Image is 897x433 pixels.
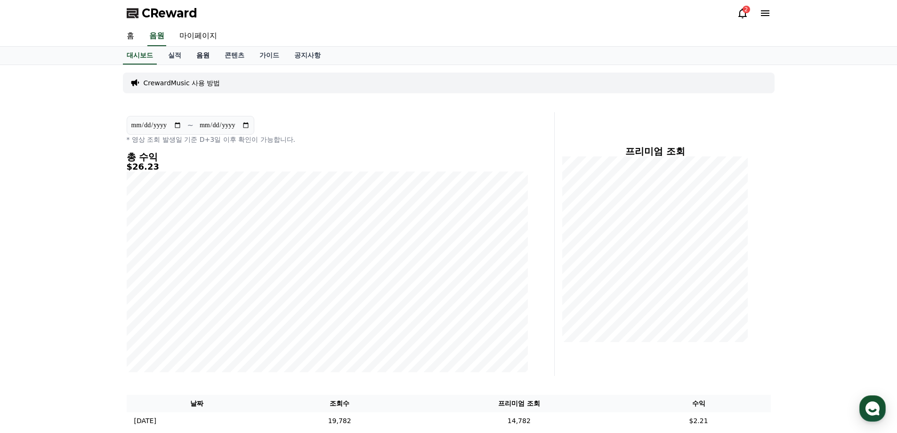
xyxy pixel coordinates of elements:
[127,152,528,162] h4: 총 수익
[187,120,194,131] p: ~
[172,26,225,46] a: 마이페이지
[123,47,157,65] a: 대시보드
[145,313,157,320] span: 설정
[189,47,217,65] a: 음원
[127,135,528,144] p: * 영상 조회 발생일 기준 D+3일 이후 확인이 가능합니다.
[3,299,62,322] a: 홈
[144,78,220,88] a: CrewardMusic 사용 방법
[30,313,35,320] span: 홈
[562,146,748,156] h4: 프리미엄 조회
[287,47,328,65] a: 공지사항
[127,162,528,172] h5: $26.23
[743,6,750,13] div: 2
[627,395,771,412] th: 수익
[119,26,142,46] a: 홈
[127,395,268,412] th: 날짜
[627,412,771,430] td: $2.21
[267,412,412,430] td: 19,782
[127,6,197,21] a: CReward
[62,299,121,322] a: 대화
[86,313,97,321] span: 대화
[267,395,412,412] th: 조회수
[412,412,626,430] td: 14,782
[147,26,166,46] a: 음원
[737,8,748,19] a: 2
[142,6,197,21] span: CReward
[412,395,626,412] th: 프리미엄 조회
[217,47,252,65] a: 콘텐츠
[161,47,189,65] a: 실적
[252,47,287,65] a: 가이드
[121,299,181,322] a: 설정
[134,416,156,426] p: [DATE]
